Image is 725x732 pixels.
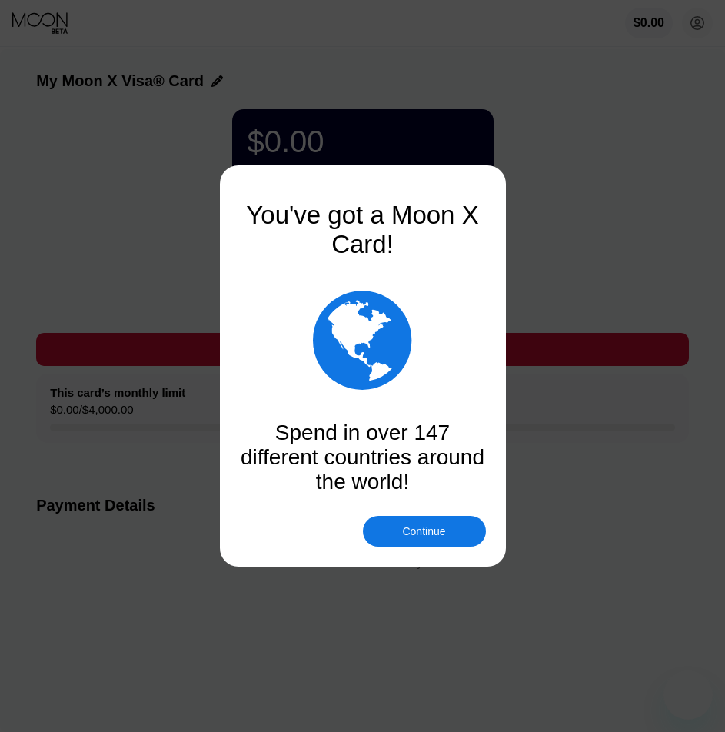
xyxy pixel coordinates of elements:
div: Continue [402,525,445,537]
div:  [313,282,412,398]
div: Spend in over 147 different countries around the world! [240,421,486,494]
div: Continue [363,516,486,547]
iframe: Кнопка запуска окна обмена сообщениями [663,670,713,720]
div: You've got a Moon X Card! [240,201,486,259]
div:  [240,282,486,398]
